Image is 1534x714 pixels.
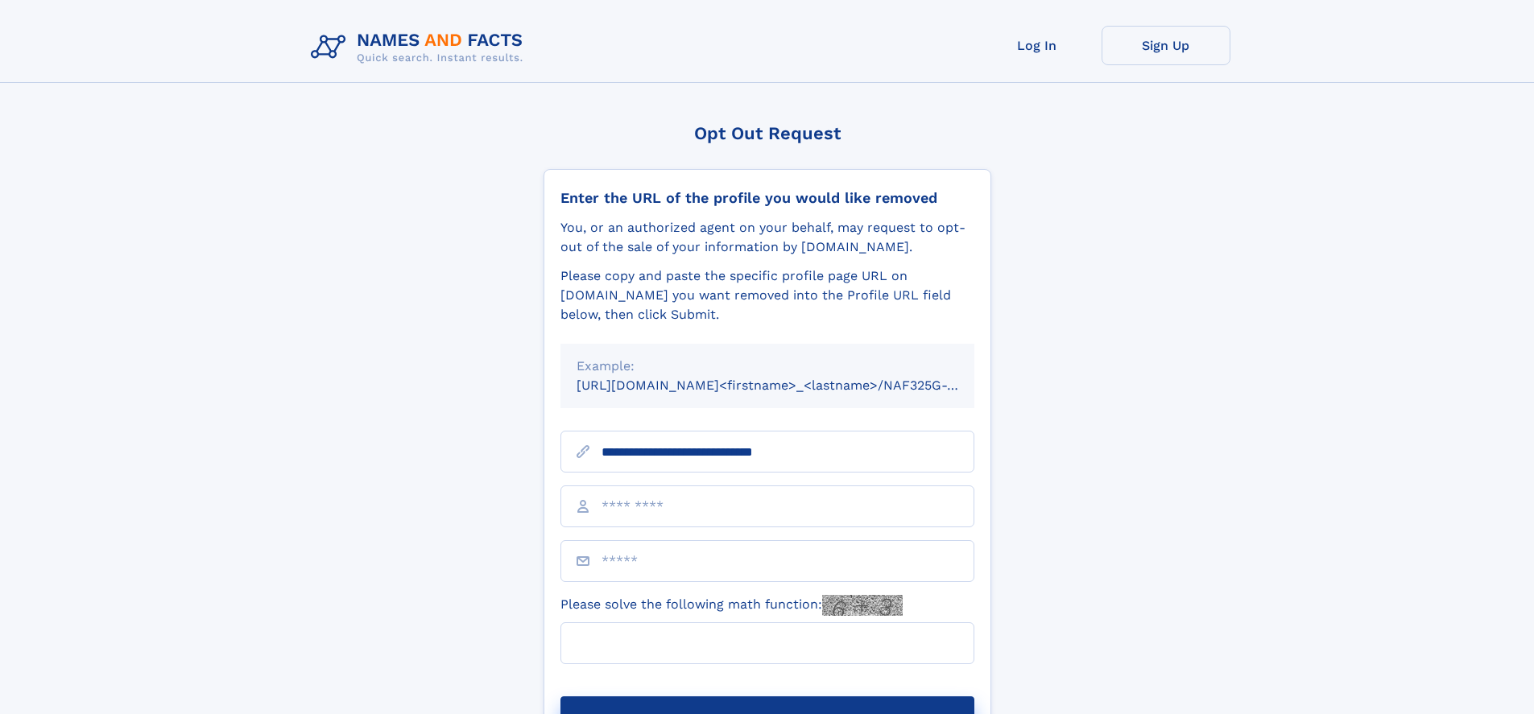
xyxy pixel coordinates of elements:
img: Logo Names and Facts [304,26,536,69]
small: [URL][DOMAIN_NAME]<firstname>_<lastname>/NAF325G-xxxxxxxx [577,378,1005,393]
a: Log In [973,26,1102,65]
label: Please solve the following math function: [560,595,903,616]
div: Example: [577,357,958,376]
div: Enter the URL of the profile you would like removed [560,189,974,207]
div: You, or an authorized agent on your behalf, may request to opt-out of the sale of your informatio... [560,218,974,257]
div: Please copy and paste the specific profile page URL on [DOMAIN_NAME] you want removed into the Pr... [560,266,974,324]
div: Opt Out Request [544,123,991,143]
a: Sign Up [1102,26,1230,65]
